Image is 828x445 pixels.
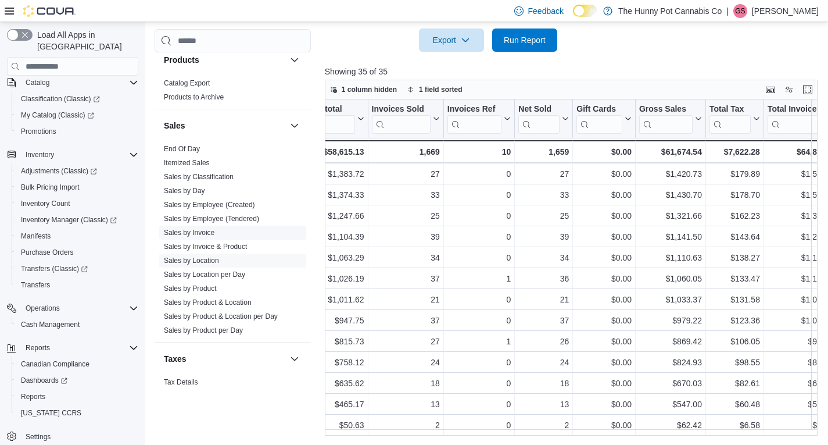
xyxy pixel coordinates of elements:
a: Catalog Export [164,79,210,87]
div: 34 [518,251,569,265]
span: My Catalog (Classic) [16,108,138,122]
div: 1 [447,334,511,348]
a: Inventory Manager (Classic) [16,213,121,227]
span: Sales by Product per Day [164,326,243,335]
button: Operations [2,300,143,316]
div: 27 [371,334,439,348]
div: 13 [371,397,439,411]
div: 0 [447,314,511,327]
button: Operations [21,301,64,315]
span: 1 column hidden [342,85,397,94]
a: Sales by Location per Day [164,270,245,279]
span: Catalog [21,76,138,90]
span: Transfers (Classic) [16,262,138,276]
span: Export [426,29,477,52]
button: Canadian Compliance [12,356,143,372]
div: $1,430.70 [639,188,702,202]
div: $123.36 [709,314,760,327]
span: Reports [21,341,138,355]
button: Purchase Orders [12,244,143,261]
div: Total Invoiced [768,104,828,115]
div: $0.00 [576,230,632,244]
div: Sales [155,142,311,342]
div: $0.00 [576,293,632,307]
span: Sales by Invoice & Product [164,242,247,251]
div: 39 [518,230,569,244]
span: Cash Management [21,320,80,329]
div: $465.17 [297,397,364,411]
button: Transfers [12,277,143,293]
div: 37 [518,314,569,327]
div: Subtotal [309,104,354,115]
span: Washington CCRS [16,406,138,420]
button: Settings [2,428,143,445]
a: Canadian Compliance [16,357,94,371]
span: Transfers [21,280,50,290]
span: Reports [16,390,138,404]
span: Adjustments (Classic) [21,166,97,176]
div: Invoices Ref [447,104,501,115]
button: Reports [2,340,143,356]
button: Catalog [2,74,143,91]
button: Total Tax [709,104,760,134]
div: 37 [371,314,439,327]
span: End Of Day [164,144,200,154]
a: Classification (Classic) [16,92,105,106]
span: Sales by Product & Location [164,298,252,307]
div: 0 [447,355,511,369]
span: Classification (Classic) [16,92,138,106]
div: $1,104.39 [297,230,364,244]
div: 26 [518,334,569,348]
div: $1,033.37 [639,293,702,307]
button: Export [419,29,484,52]
a: Cash Management [16,318,84,332]
div: 33 [518,188,569,202]
div: $0.00 [576,376,632,390]
div: $133.47 [709,272,760,286]
div: $61,674.54 [639,145,702,159]
a: End Of Day [164,145,200,153]
div: 36 [518,272,569,286]
a: Bulk Pricing Import [16,180,84,194]
button: Catalog [21,76,54,90]
div: 0 [447,251,511,265]
a: Purchase Orders [16,245,78,259]
div: $758.12 [297,355,364,369]
div: 0 [447,167,511,181]
button: Subtotal [297,104,364,134]
div: 0 [447,293,511,307]
button: Reports [12,389,143,405]
button: Gross Sales [639,104,702,134]
div: $0.00 [576,251,632,265]
div: $143.64 [709,230,760,244]
div: 18 [371,376,439,390]
a: Adjustments (Classic) [12,163,143,179]
p: [PERSON_NAME] [752,4,819,18]
div: Subtotal [309,104,354,134]
a: Sales by Employee (Tendered) [164,215,259,223]
div: $1,383.72 [297,167,364,181]
div: $0.00 [576,334,632,348]
button: 1 column hidden [325,83,402,97]
a: Sales by Product per Day [164,326,243,334]
button: Net Sold [518,104,569,134]
div: $60.48 [709,397,760,411]
span: [US_STATE] CCRS [21,408,81,418]
div: 21 [518,293,569,307]
button: Promotions [12,123,143,140]
button: Reports [21,341,55,355]
div: 39 [371,230,439,244]
div: 27 [518,167,569,181]
span: Transfers (Classic) [21,264,88,273]
span: Itemized Sales [164,158,210,168]
div: $635.62 [297,376,364,390]
a: Sales by Employee (Created) [164,201,255,209]
span: Promotions [21,127,56,136]
span: Inventory Count [16,197,138,211]
div: $58,615.13 [297,145,364,159]
span: Inventory [21,148,138,162]
div: $178.70 [709,188,760,202]
span: Sales by Location per Day [164,270,245,279]
div: $7,622.28 [709,145,760,159]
